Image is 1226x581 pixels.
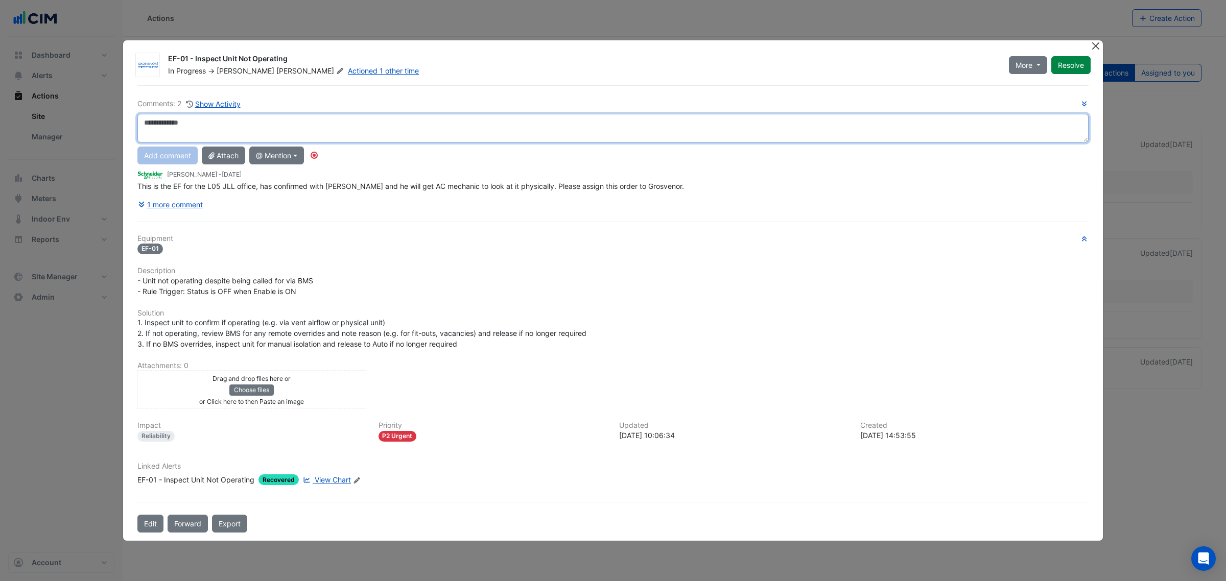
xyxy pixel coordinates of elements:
a: Export [212,515,247,532]
span: More [1016,60,1032,70]
div: P2 Urgent [379,431,417,442]
small: or Click here to then Paste an image [199,398,304,405]
h6: Updated [619,421,848,430]
button: Show Activity [185,98,241,110]
span: 1. Inspect unit to confirm if operating (e.g. via vent airflow or physical unit) 2. If not operat... [137,318,586,348]
img: Schneider Electric [137,169,163,180]
button: Resolve [1051,56,1091,74]
button: Close [1090,40,1101,51]
span: Recovered [258,474,299,485]
span: This is the EF for the L05 JLL office, has confirmed with [PERSON_NAME] and he will get AC mechan... [137,182,684,190]
small: Drag and drop files here or [213,375,291,382]
span: [PERSON_NAME] [276,66,346,76]
h6: Equipment [137,234,1089,243]
div: EF-01 - Inspect Unit Not Operating [168,54,997,66]
button: Choose files [229,384,274,396]
div: [DATE] 14:53:55 [860,430,1089,441]
span: -> [208,66,215,75]
span: View Chart [315,475,351,484]
a: Actioned 1 other time [348,66,419,75]
span: In Progress [168,66,206,75]
button: More [1009,56,1047,74]
button: @ Mention [249,147,304,164]
a: View Chart [301,474,351,485]
div: Tooltip anchor [310,151,319,160]
img: Grosvenor Engineering [136,60,159,70]
span: - Unit not operating despite being called for via BMS - Rule Trigger: Status is OFF when Enable i... [137,276,313,296]
h6: Impact [137,421,366,430]
span: EF-01 [137,244,163,254]
small: [PERSON_NAME] - [167,170,242,179]
button: Attach [202,147,245,164]
fa-icon: Edit Linked Alerts [353,476,361,484]
h6: Created [860,421,1089,430]
button: Edit [137,515,163,532]
h6: Attachments: 0 [137,361,1089,370]
h6: Linked Alerts [137,462,1089,471]
h6: Description [137,267,1089,275]
div: Reliability [137,431,175,442]
span: 2025-08-01 10:06:34 [222,171,242,178]
div: EF-01 - Inspect Unit Not Operating [137,474,254,485]
div: Comments: 2 [137,98,241,110]
div: Open Intercom Messenger [1191,546,1216,571]
h6: Solution [137,309,1089,318]
button: 1 more comment [137,196,203,213]
h6: Priority [379,421,607,430]
span: [PERSON_NAME] [217,66,274,75]
button: Forward [168,515,208,532]
div: [DATE] 10:06:34 [619,430,848,441]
